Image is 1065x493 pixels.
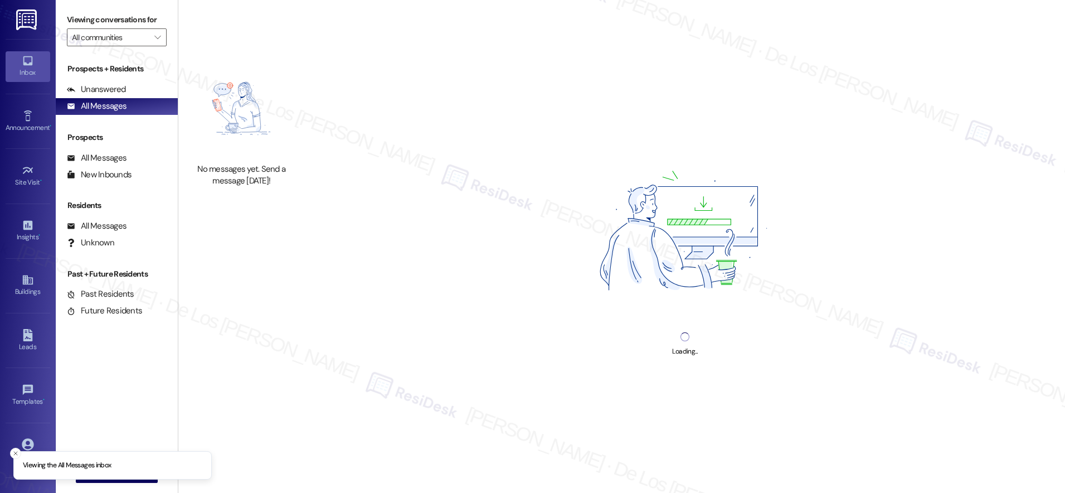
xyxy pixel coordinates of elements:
div: Unanswered [67,84,126,95]
a: Inbox [6,51,50,81]
div: Unknown [67,237,114,249]
span: • [40,177,42,185]
div: New Inbounds [67,169,132,181]
span: • [43,396,45,404]
div: Loading... [672,346,697,357]
img: ResiDesk Logo [16,9,39,30]
div: Future Residents [67,305,142,317]
div: Past Residents [67,288,134,300]
img: empty-state [191,59,292,158]
a: Account [6,435,50,465]
div: All Messages [67,152,127,164]
input: All communities [72,28,149,46]
span: • [38,231,40,239]
button: Close toast [10,448,21,459]
div: Residents [56,200,178,211]
div: Prospects [56,132,178,143]
a: Insights • [6,216,50,246]
div: All Messages [67,220,127,232]
span: • [50,122,51,130]
div: No messages yet. Send a message [DATE]! [191,163,292,187]
i:  [154,33,161,42]
div: All Messages [67,100,127,112]
div: Prospects + Residents [56,63,178,75]
a: Templates • [6,380,50,410]
a: Leads [6,326,50,356]
p: Viewing the All Messages inbox [23,461,111,471]
label: Viewing conversations for [67,11,167,28]
a: Buildings [6,270,50,301]
a: Site Visit • [6,161,50,191]
div: Past + Future Residents [56,268,178,280]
